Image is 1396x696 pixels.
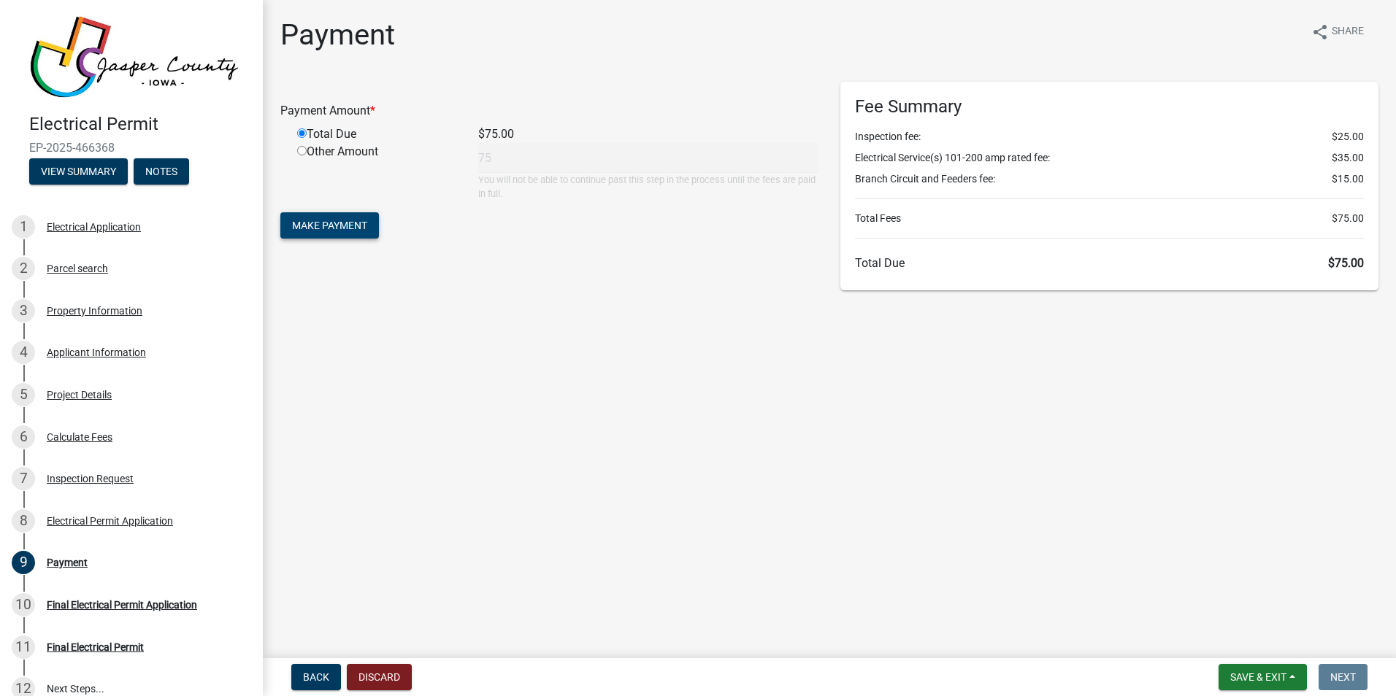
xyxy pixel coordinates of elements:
[12,215,35,239] div: 1
[269,102,829,120] div: Payment Amount
[286,125,467,143] div: Total Due
[12,467,35,490] div: 7
[12,299,35,322] div: 3
[280,18,395,53] h1: Payment
[1319,664,1368,690] button: Next
[855,96,1364,117] h6: Fee Summary
[47,263,108,274] div: Parcel search
[47,390,112,400] div: Project Details
[29,158,128,185] button: View Summary
[347,664,412,690] button: Discard
[29,114,251,135] h4: Electrical Permit
[855,256,1364,270] h6: Total Due
[47,600,197,610] div: Final Electrical Permit Application
[29,15,239,98] img: Jasper County, Iowa
[47,642,144,652] div: Final Electrical Permit
[12,383,35,406] div: 5
[1332,211,1364,226] span: $75.00
[855,211,1364,226] li: Total Fees
[47,557,88,568] div: Payment
[29,166,128,178] wm-modal-confirm: Summary
[47,306,142,316] div: Property Information
[47,432,112,442] div: Calculate Fees
[12,635,35,659] div: 11
[134,158,189,185] button: Notes
[1230,671,1286,683] span: Save & Exit
[855,129,1364,144] li: Inspection fee:
[291,664,341,690] button: Back
[1332,171,1364,187] span: $15.00
[29,141,234,155] span: EP-2025-466368
[855,150,1364,166] li: Electrical Service(s) 101-200 amp rated fee:
[292,220,367,231] span: Make Payment
[855,171,1364,187] li: Branch Circuit and Feeders fee:
[12,509,35,533] div: 8
[134,166,189,178] wm-modal-confirm: Notes
[1300,18,1376,46] button: shareShare
[1332,23,1364,41] span: Share
[280,212,379,239] button: Make Payment
[12,257,35,280] div: 2
[1332,150,1364,166] span: $35.00
[1328,256,1364,270] span: $75.00
[1219,664,1307,690] button: Save & Exit
[467,125,829,143] div: $75.00
[286,143,467,201] div: Other Amount
[1330,671,1356,683] span: Next
[12,341,35,364] div: 4
[47,516,173,526] div: Electrical Permit Application
[47,473,134,484] div: Inspection Request
[12,425,35,449] div: 6
[47,222,141,232] div: Electrical Application
[12,551,35,574] div: 9
[12,593,35,616] div: 10
[303,671,329,683] span: Back
[47,347,146,357] div: Applicant Information
[1311,23,1329,41] i: share
[1332,129,1364,144] span: $25.00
